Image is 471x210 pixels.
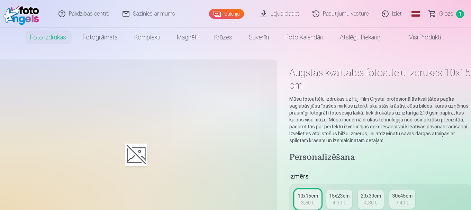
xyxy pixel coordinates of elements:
[241,28,277,47] a: Suvenīri
[456,10,464,18] span: 1
[392,192,413,199] div: 30x45cm
[289,95,471,144] p: Mūsu fotoattēlu izdrukas uz Fuji Film Crystal profesionālās kvalitātes papīra saglabās jūsu īpašo...
[358,190,384,209] a: 20x30cm4,80 €
[298,192,318,199] div: 10x15cm
[332,28,390,47] a: Atslēgu piekariņi
[390,28,449,47] a: Visi produkti
[389,190,415,209] a: 30x45cm7,40 €
[364,199,377,206] div: 4,80 €
[329,192,350,199] div: 15x23cm
[333,199,346,206] div: 4,30 €
[301,199,314,206] div: 3,60 €
[126,28,169,47] a: Komplekti
[289,172,471,181] h5: Izmērs
[289,152,471,163] h4: Personalizēšana
[22,28,74,47] a: Foto izdrukas
[209,9,244,19] a: Galerija
[277,28,332,47] a: Foto kalendāri
[361,192,381,199] div: 20x30cm
[74,28,126,47] a: Fotogrāmata
[206,28,241,47] a: Krūzes
[289,66,471,91] h1: Augstas kvalitātes fotoattēlu izdrukas 10x15 cm
[169,28,206,47] a: Magnēti
[3,3,43,25] img: /fa1
[326,190,352,209] a: 15x23cm4,30 €
[396,199,409,206] div: 7,40 €
[439,10,453,18] span: Grozs
[295,190,321,209] a: 10x15cm3,60 €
